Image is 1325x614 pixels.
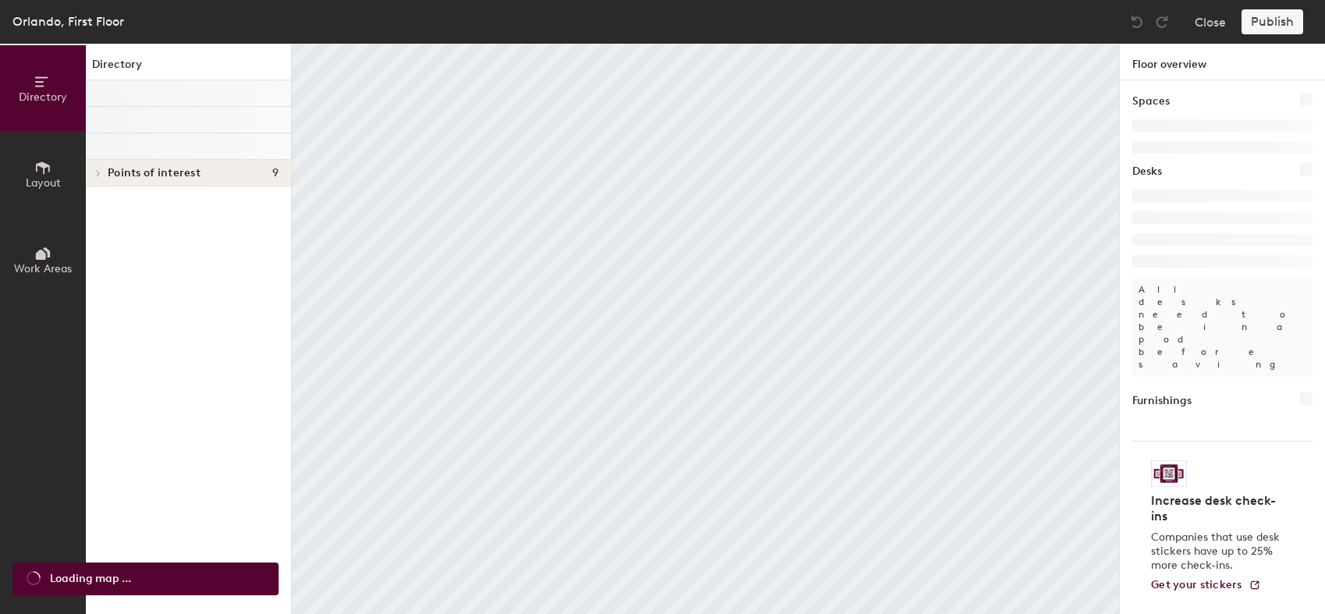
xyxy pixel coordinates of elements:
span: Get your stickers [1151,578,1242,591]
span: Work Areas [14,262,72,275]
div: Orlando, First Floor [12,12,124,31]
p: Companies that use desk stickers have up to 25% more check-ins. [1151,531,1284,573]
h1: Directory [86,56,291,80]
h1: Desks [1132,163,1162,180]
img: Redo [1154,14,1170,30]
span: Points of interest [108,167,201,179]
span: 9 [272,167,279,179]
h1: Floor overview [1120,44,1325,80]
h1: Furnishings [1132,392,1192,410]
img: Undo [1129,14,1145,30]
span: Layout [26,176,61,190]
span: Loading map ... [50,570,131,587]
button: Close [1195,9,1226,34]
canvas: Map [292,44,1119,614]
h1: Spaces [1132,93,1170,110]
h4: Increase desk check-ins [1151,493,1284,524]
span: Directory [19,91,67,104]
p: All desks need to be in a pod before saving [1132,277,1313,377]
img: Sticker logo [1151,460,1187,487]
a: Get your stickers [1151,579,1261,592]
